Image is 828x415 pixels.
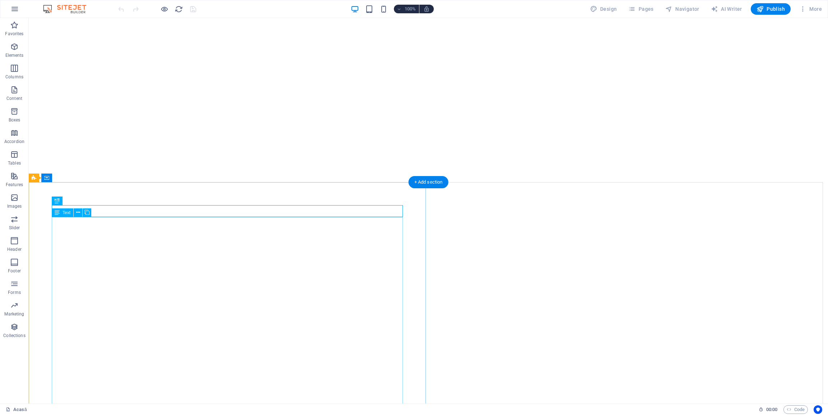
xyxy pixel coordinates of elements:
button: Code [783,405,808,414]
p: Accordion [4,139,24,144]
span: 00 00 [766,405,777,414]
span: Publish [756,5,785,13]
p: Images [7,203,22,209]
p: Forms [8,290,21,295]
a: Click to cancel selection. Double-click to open Pages [6,405,27,414]
div: Design (Ctrl+Alt+Y) [587,3,620,15]
button: reload [174,5,183,13]
h6: 100% [405,5,416,13]
p: Boxes [9,117,20,123]
p: Marketing [4,311,24,317]
i: On resize automatically adjust zoom level to fit chosen device. [423,6,430,12]
span: Navigator [665,5,699,13]
span: : [771,407,772,412]
p: Header [7,246,22,252]
p: Features [6,182,23,188]
button: Usercentrics [814,405,822,414]
button: More [796,3,825,15]
i: Reload page [175,5,183,13]
img: Editor Logo [41,5,95,13]
p: Favorites [5,31,23,37]
div: + Add section [409,176,448,188]
p: Columns [5,74,23,80]
span: Design [590,5,617,13]
h6: Session time [759,405,778,414]
p: Collections [3,333,25,338]
span: AI Writer [711,5,742,13]
span: Text [63,211,70,215]
p: Slider [9,225,20,231]
span: Pages [628,5,653,13]
button: AI Writer [708,3,745,15]
button: 100% [394,5,419,13]
button: Publish [751,3,791,15]
p: Content [6,96,22,101]
button: Pages [625,3,656,15]
p: Footer [8,268,21,274]
p: Tables [8,160,21,166]
span: More [799,5,822,13]
button: Click here to leave preview mode and continue editing [160,5,169,13]
button: Navigator [662,3,702,15]
p: Elements [5,52,24,58]
button: Design [587,3,620,15]
span: Code [787,405,805,414]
